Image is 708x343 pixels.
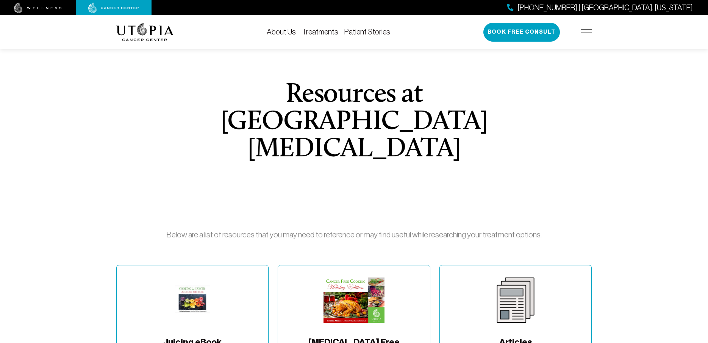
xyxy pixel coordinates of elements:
[493,278,538,323] img: Articles
[581,29,592,35] img: icon-hamburger
[14,3,62,13] img: wellness
[88,3,139,13] img: cancer center
[344,28,390,36] a: Patient Stories
[302,28,338,36] a: Treatments
[203,81,505,163] h1: Resources at [GEOGRAPHIC_DATA][MEDICAL_DATA]
[116,23,173,41] img: logo
[483,23,560,42] button: Book Free Consult
[267,28,296,36] a: About Us
[175,278,210,323] img: Juicing eBook
[517,2,693,13] span: [PHONE_NUMBER] | [GEOGRAPHIC_DATA], [US_STATE]
[324,278,384,323] img: Cancer Free Cooking eBook
[136,229,572,241] p: Below are a list of resources that you may need to reference or may find useful while researching...
[507,2,693,13] a: [PHONE_NUMBER] | [GEOGRAPHIC_DATA], [US_STATE]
